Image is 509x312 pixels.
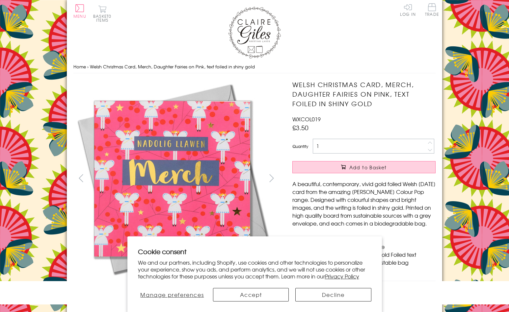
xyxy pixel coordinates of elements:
label: Quantity [292,143,308,149]
span: Menu [73,13,86,19]
span: Add to Basket [349,164,387,171]
span: £3.50 [292,123,308,132]
button: Manage preferences [138,288,207,301]
img: Welsh Christmas Card, Merch, Daughter Fairies on Pink, text foiled in shiny gold [73,80,271,277]
h2: Cookie consent [138,247,371,256]
button: Add to Basket [292,161,436,173]
nav: breadcrumbs [73,60,436,74]
p: We and our partners, including Shopify, use cookies and other technologies to personalize your ex... [138,259,371,279]
a: Privacy Policy [325,272,359,280]
a: Trade [425,3,439,17]
a: Home [73,63,86,70]
span: Manage preferences [140,291,204,299]
h1: Welsh Christmas Card, Merch, Daughter Fairies on Pink, text foiled in shiny gold [292,80,436,108]
button: prev [73,171,88,185]
span: Welsh Christmas Card, Merch, Daughter Fairies on Pink, text foiled in shiny gold [90,63,255,70]
button: Menu [73,4,86,18]
span: 0 items [96,13,111,23]
p: A beautiful, contemporary, vivid gold foiled Welsh [DATE] card from the amazing [PERSON_NAME] Col... [292,180,436,227]
span: Trade [425,3,439,16]
li: Dimensions: 150mm x 150mm [299,235,436,243]
span: WXCOL019 [292,115,321,123]
button: Decline [295,288,371,301]
button: Basket0 items [93,5,111,22]
span: › [87,63,89,70]
img: Claire Giles Greetings Cards [228,7,281,59]
a: Log In [400,3,416,16]
button: next [264,171,279,185]
button: Accept [213,288,289,301]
